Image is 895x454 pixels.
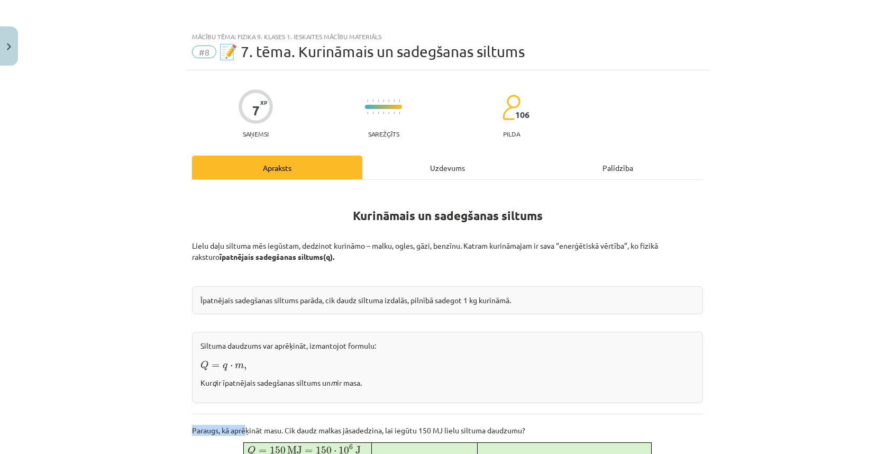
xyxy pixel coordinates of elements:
span: J [355,446,361,454]
img: icon-short-line-57e1e144782c952c97e751825c79c345078a6d821885a25fce030b3d8c18986b.svg [383,99,384,102]
strong: (q). [323,252,334,261]
img: icon-short-line-57e1e144782c952c97e751825c79c345078a6d821885a25fce030b3d8c18986b.svg [378,112,379,114]
img: icon-short-line-57e1e144782c952c97e751825c79c345078a6d821885a25fce030b3d8c18986b.svg [388,112,389,114]
span: , [244,365,246,370]
span: XP [260,99,267,105]
span: ⋅ [230,365,233,368]
p: pilda [503,130,520,138]
span: 📝 7. tēma. Kurināmais un sadegšanas siltums [219,43,525,60]
img: icon-short-line-57e1e144782c952c97e751825c79c345078a6d821885a25fce030b3d8c18986b.svg [372,99,373,102]
span: q [223,364,227,370]
span: Q [200,361,209,370]
img: icon-short-line-57e1e144782c952c97e751825c79c345078a6d821885a25fce030b3d8c18986b.svg [378,99,379,102]
div: Palīdzība [533,156,703,179]
div: Uzdevums [362,156,533,179]
p: Saņemsi [239,130,273,138]
img: icon-close-lesson-0947bae3869378f0d4975bcd49f059093ad1ed9edebbc8119c70593378902aed.svg [7,43,11,50]
span: 6 [349,444,353,450]
img: icon-short-line-57e1e144782c952c97e751825c79c345078a6d821885a25fce030b3d8c18986b.svg [394,99,395,102]
p: Kur ir īpatnējais sadegšanas siltums un ir masa. [200,377,695,388]
em: q [212,378,216,387]
span: m [235,364,244,369]
img: icon-short-line-57e1e144782c952c97e751825c79c345078a6d821885a25fce030b3d8c18986b.svg [383,112,384,114]
span: = [212,364,220,368]
span: #8 [192,46,216,58]
img: icon-short-line-57e1e144782c952c97e751825c79c345078a6d821885a25fce030b3d8c18986b.svg [399,99,400,102]
div: Mācību tēma: Fizika 9. klases 1. ieskaites mācību materiāls [192,33,703,40]
strong: Kurināmais un sadegšanas siltums [353,208,543,223]
span: 150 [316,447,332,454]
span: 10 [339,447,349,454]
p: Lielu daļu siltuma mēs iegūstam, dedzinot kurināmo – malku, ogles, gāzi, benzīnu. Katram kurināma... [192,240,703,262]
span: = [259,449,267,453]
img: students-c634bb4e5e11cddfef0936a35e636f08e4e9abd3cc4e673bd6f9a4125e45ecb1.svg [502,94,520,121]
span: 106 [515,110,529,120]
img: icon-short-line-57e1e144782c952c97e751825c79c345078a6d821885a25fce030b3d8c18986b.svg [388,99,389,102]
img: icon-short-line-57e1e144782c952c97e751825c79c345078a6d821885a25fce030b3d8c18986b.svg [372,112,373,114]
img: icon-short-line-57e1e144782c952c97e751825c79c345078a6d821885a25fce030b3d8c18986b.svg [394,112,395,114]
div: Apraksts [192,156,362,179]
img: icon-short-line-57e1e144782c952c97e751825c79c345078a6d821885a25fce030b3d8c18986b.svg [367,99,368,102]
div: 7 [252,103,260,118]
span: 150 [270,447,286,454]
div: Īpatnējais sadegšanas siltums parāda, cik daudz siltuma izdalās, pilnībā sadegot 1 kg kurināmā. [192,286,703,314]
img: icon-short-line-57e1e144782c952c97e751825c79c345078a6d821885a25fce030b3d8c18986b.svg [367,112,368,114]
p: Paraugs, kā aprēķināt masu. Cik daudz malkas jāsadedzina, lai iegūtu 150 MJ lielu siltuma daudzumu? [192,425,703,436]
img: icon-short-line-57e1e144782c952c97e751825c79c345078a6d821885a25fce030b3d8c18986b.svg [399,112,400,114]
p: Siltuma daudzums var aprēķināt, izmantojot formulu: [200,340,695,351]
span: = [305,449,313,453]
p: Sarežģīts [368,130,399,138]
span: ⋅ [334,450,336,453]
em: m [331,378,337,387]
b: īpatnējais sadegšanas siltums [220,252,323,261]
span: MJ [287,446,302,454]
